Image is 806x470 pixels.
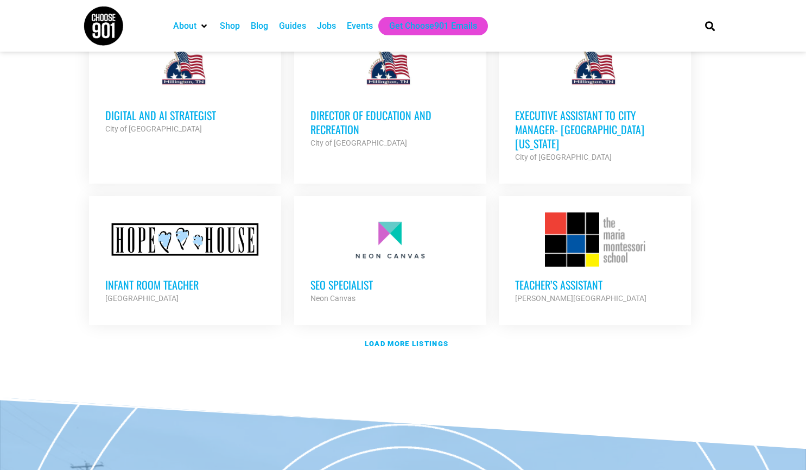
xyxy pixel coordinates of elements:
[310,108,470,136] h3: Director of Education and Recreation
[499,196,691,321] a: Teacher’s Assistant [PERSON_NAME][GEOGRAPHIC_DATA]
[294,27,486,166] a: Director of Education and Recreation City of [GEOGRAPHIC_DATA]
[105,124,202,133] strong: City of [GEOGRAPHIC_DATA]
[310,278,470,292] h3: SEO Specialist
[701,17,719,35] div: Search
[365,340,448,348] strong: Load more listings
[83,331,724,356] a: Load more listings
[294,196,486,321] a: SEO Specialist Neon Canvas
[347,20,373,33] a: Events
[515,108,675,151] h3: Executive Assistant to City Manager- [GEOGRAPHIC_DATA] [US_STATE]
[168,17,687,35] nav: Main nav
[499,27,691,180] a: Executive Assistant to City Manager- [GEOGRAPHIC_DATA] [US_STATE] City of [GEOGRAPHIC_DATA]
[105,278,265,292] h3: Infant Room Teacher
[389,20,477,33] a: Get Choose901 Emails
[251,20,268,33] a: Blog
[310,139,407,147] strong: City of [GEOGRAPHIC_DATA]
[89,196,281,321] a: Infant Room Teacher [GEOGRAPHIC_DATA]
[105,108,265,122] h3: Digital and AI Strategist
[279,20,306,33] a: Guides
[89,27,281,152] a: Digital and AI Strategist City of [GEOGRAPHIC_DATA]
[310,294,356,303] strong: Neon Canvas
[515,278,675,292] h3: Teacher’s Assistant
[168,17,214,35] div: About
[515,153,612,161] strong: City of [GEOGRAPHIC_DATA]
[317,20,336,33] a: Jobs
[105,294,179,303] strong: [GEOGRAPHIC_DATA]
[515,294,646,303] strong: [PERSON_NAME][GEOGRAPHIC_DATA]
[173,20,196,33] a: About
[220,20,240,33] a: Shop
